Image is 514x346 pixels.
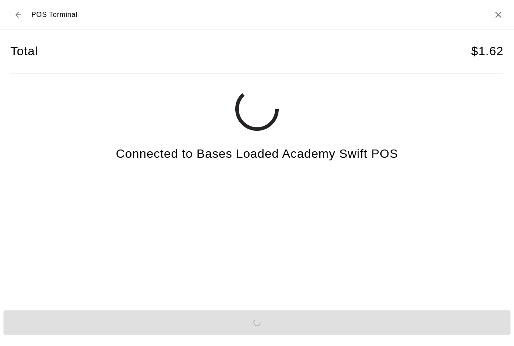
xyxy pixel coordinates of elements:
[10,44,38,59] h4: Total
[10,7,26,23] button: Back to checkout
[471,44,504,59] h4: $ 1.62
[493,10,504,20] button: Close
[10,7,78,23] div: POS Terminal
[116,146,398,162] h4: Connected to Bases Loaded Academy Swift POS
